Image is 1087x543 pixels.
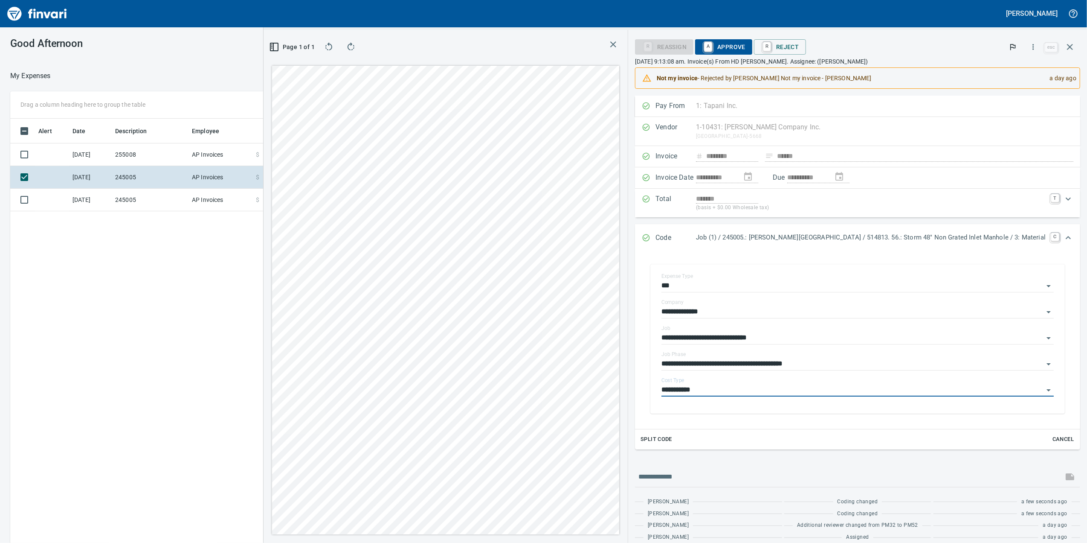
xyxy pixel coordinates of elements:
td: AP Invoices [188,189,252,211]
span: Employee [192,126,230,136]
span: Cancel [1052,435,1075,444]
button: Open [1043,358,1055,370]
td: 245005 [112,189,188,211]
span: Date [72,126,86,136]
span: Description [115,126,147,136]
div: a day ago [1043,70,1076,86]
span: a few seconds ago [1021,498,1067,506]
span: Split Code [641,435,672,444]
span: $ [256,173,259,181]
span: Coding changed [838,498,878,506]
a: R [763,42,771,51]
td: 255008 [112,143,188,166]
span: [PERSON_NAME] [648,521,689,530]
span: [PERSON_NAME] [648,498,689,506]
div: Reassign [635,43,693,50]
button: More [1024,38,1043,56]
button: AApprove [695,39,752,55]
button: Open [1043,384,1055,396]
td: [DATE] [69,143,112,166]
td: [DATE] [69,189,112,211]
span: a day ago [1043,533,1067,542]
span: Date [72,126,97,136]
td: 245005 [112,166,188,189]
label: Expense Type [661,274,693,279]
button: Open [1043,280,1055,292]
a: C [1051,233,1059,241]
span: Page 1 of 1 [274,42,312,53]
span: Close invoice [1043,37,1080,57]
span: This records your message into the invoice and notifies anyone mentioned [1060,467,1080,487]
span: $ [256,150,259,159]
span: Alert [38,126,52,136]
td: AP Invoices [188,143,252,166]
button: RReject [754,39,806,55]
span: Coding changed [838,510,878,518]
h3: Good Afternoon [10,38,281,50]
img: Finvari [5,3,69,24]
span: Additional reviewer changed from PM32 to PM52 [797,521,918,530]
label: Job Phase [661,352,686,357]
strong: Not my invoice [657,75,698,82]
p: Code [655,233,696,244]
p: (basis + $0.00 Wholesale tax) [696,204,1046,212]
button: Split Code [638,433,674,446]
span: Amount [259,126,292,136]
span: a day ago [1043,521,1067,530]
button: Cancel [1049,433,1077,446]
div: Expand [635,252,1080,450]
div: - Rejected by [PERSON_NAME] Not my invoice - [PERSON_NAME] [657,70,1043,86]
p: My Expenses [10,71,51,81]
p: Job (1) / 245005.: [PERSON_NAME][GEOGRAPHIC_DATA] / 514813. 56.: Storm 48" Non Grated Inlet Manho... [696,233,1046,242]
span: $ [256,196,259,204]
span: Employee [192,126,219,136]
p: Total [655,194,696,212]
a: A [704,42,712,51]
span: a few seconds ago [1021,510,1067,518]
a: T [1051,194,1059,202]
button: Flag [1003,38,1022,56]
label: Cost Type [661,378,684,383]
button: [PERSON_NAME] [1004,7,1060,20]
div: Expand [635,224,1080,252]
nav: breadcrumb [10,71,51,81]
span: Assigned [846,533,869,542]
h5: [PERSON_NAME] [1006,9,1058,18]
button: Open [1043,306,1055,318]
span: Reject [761,40,799,54]
span: [PERSON_NAME] [648,510,689,518]
span: Description [115,126,158,136]
span: Approve [702,40,745,54]
a: esc [1045,43,1058,52]
span: Alert [38,126,63,136]
p: [DATE] 9:13:08 am. Invoice(s) From HD [PERSON_NAME]. Assignee: ([PERSON_NAME]) [635,57,1080,66]
button: Page 1 of 1 [270,39,315,55]
span: [PERSON_NAME] [648,533,689,542]
button: Open [1043,332,1055,344]
td: AP Invoices [188,166,252,189]
td: [DATE] [69,166,112,189]
p: Drag a column heading here to group the table [20,100,145,109]
label: Company [661,300,684,305]
label: Job [661,326,670,331]
div: Expand [635,189,1080,217]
